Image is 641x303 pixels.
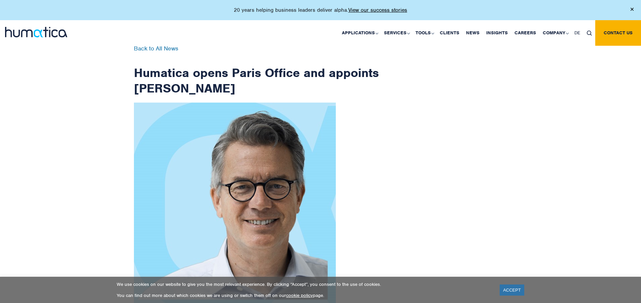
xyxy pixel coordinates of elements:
a: Company [539,20,571,46]
p: We use cookies on our website to give you the most relevant experience. By clicking “Accept”, you... [117,281,491,287]
a: ACCEPT [500,285,524,296]
a: Careers [511,20,539,46]
a: Clients [436,20,463,46]
a: Insights [483,20,511,46]
a: View our success stories [348,7,407,13]
a: cookie policy [286,293,313,298]
span: DE [574,30,580,36]
a: Back to All News [134,45,178,52]
a: DE [571,20,583,46]
img: search_icon [587,31,592,36]
p: 20 years helping business leaders deliver alpha. [234,7,407,13]
h1: Humatica opens Paris Office and appoints [PERSON_NAME] [134,46,380,96]
p: You can find out more about which cookies we are using or switch them off on our page. [117,293,491,298]
a: News [463,20,483,46]
a: Applications [339,20,381,46]
a: Contact us [595,20,641,46]
a: Services [381,20,412,46]
a: Tools [412,20,436,46]
img: logo [5,27,67,37]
